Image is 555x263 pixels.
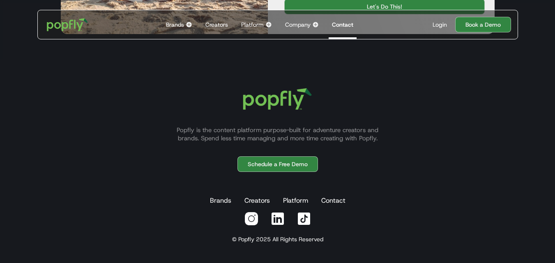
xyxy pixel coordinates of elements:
div: Creators [205,21,228,29]
div: © Popfly 2025 All Rights Reserved [232,235,323,243]
a: Schedule a Free Demo [237,156,318,172]
a: Creators [243,192,272,209]
div: Platform [241,21,264,29]
div: Contact [332,21,353,29]
a: Contact [329,10,357,39]
div: Company [285,21,311,29]
div: Brands [166,21,184,29]
a: Creators [202,10,231,39]
p: Popfly is the content platform purpose-built for adventure creators and brands. Spend less time m... [167,126,389,142]
a: Book a Demo [455,17,511,32]
div: Login [433,21,447,29]
a: Platform [281,192,310,209]
a: Brands [208,192,233,209]
a: Contact [320,192,347,209]
a: home [41,12,94,37]
a: Login [429,21,450,29]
